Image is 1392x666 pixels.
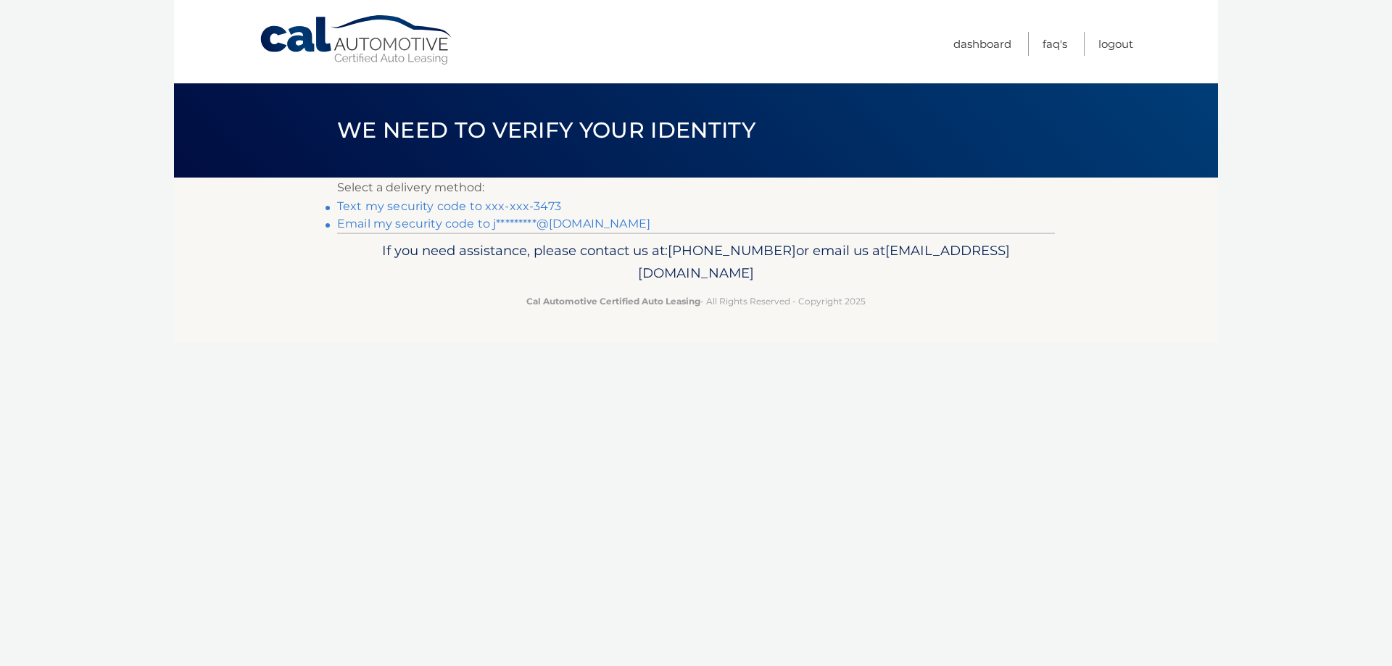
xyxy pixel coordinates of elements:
a: Text my security code to xxx-xxx-3473 [337,199,561,213]
p: - All Rights Reserved - Copyright 2025 [347,294,1045,309]
span: We need to verify your identity [337,117,755,143]
p: Select a delivery method: [337,178,1055,198]
a: Email my security code to j*********@[DOMAIN_NAME] [337,217,650,230]
span: [PHONE_NUMBER] [668,242,796,259]
a: Dashboard [953,32,1011,56]
p: If you need assistance, please contact us at: or email us at [347,239,1045,286]
strong: Cal Automotive Certified Auto Leasing [526,296,700,307]
a: FAQ's [1043,32,1067,56]
a: Cal Automotive [259,14,455,66]
a: Logout [1098,32,1133,56]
